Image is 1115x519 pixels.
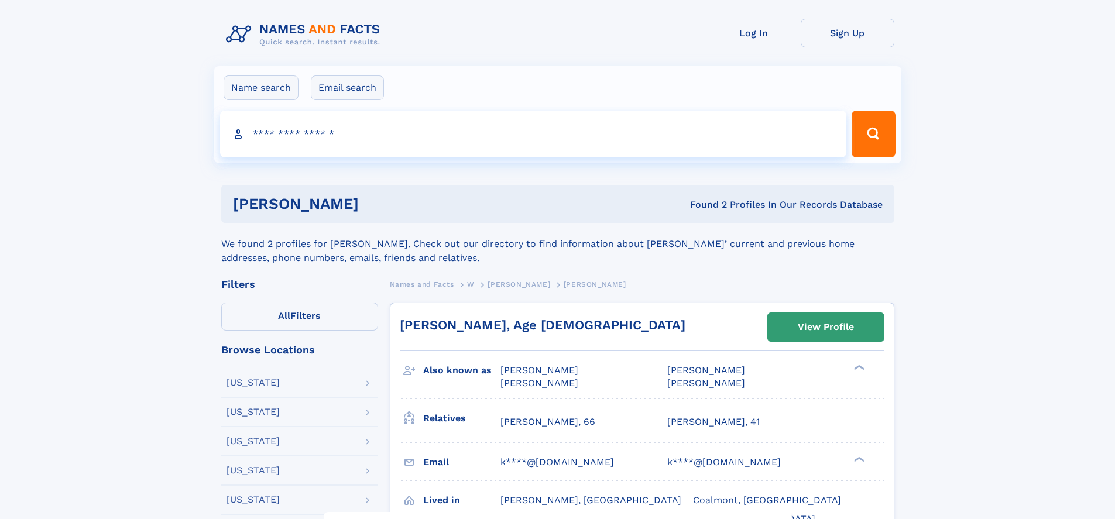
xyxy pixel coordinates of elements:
div: [US_STATE] [227,407,280,417]
a: [PERSON_NAME] [488,277,550,291]
div: ❯ [851,364,865,372]
span: Coalmont, [GEOGRAPHIC_DATA] [693,494,841,506]
div: [US_STATE] [227,495,280,504]
div: [US_STATE] [227,436,280,446]
label: Filters [221,303,378,331]
a: [PERSON_NAME], 66 [500,415,595,428]
a: [PERSON_NAME], Age [DEMOGRAPHIC_DATA] [400,318,685,332]
input: search input [220,111,847,157]
span: [PERSON_NAME] [564,280,626,288]
button: Search Button [852,111,895,157]
div: [US_STATE] [227,466,280,475]
label: Email search [311,75,384,100]
a: Sign Up [801,19,894,47]
span: [PERSON_NAME] [667,377,745,389]
a: Names and Facts [390,277,454,291]
span: W [467,280,475,288]
div: Browse Locations [221,345,378,355]
label: Name search [224,75,299,100]
h3: Lived in [423,490,500,510]
div: [US_STATE] [227,378,280,387]
div: Filters [221,279,378,290]
h1: [PERSON_NAME] [233,197,524,211]
div: We found 2 profiles for [PERSON_NAME]. Check out our directory to find information about [PERSON_... [221,223,894,265]
span: [PERSON_NAME], [GEOGRAPHIC_DATA] [500,494,681,506]
div: ❯ [851,455,865,463]
a: Log In [707,19,801,47]
a: W [467,277,475,291]
span: [PERSON_NAME] [500,365,578,376]
div: View Profile [798,314,854,341]
span: [PERSON_NAME] [488,280,550,288]
div: Found 2 Profiles In Our Records Database [524,198,883,211]
span: [PERSON_NAME] [667,365,745,376]
h3: Relatives [423,408,500,428]
span: All [278,310,290,321]
h3: Email [423,452,500,472]
a: View Profile [768,313,884,341]
a: [PERSON_NAME], 41 [667,415,760,428]
img: Logo Names and Facts [221,19,390,50]
span: [PERSON_NAME] [500,377,578,389]
h3: Also known as [423,360,500,380]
